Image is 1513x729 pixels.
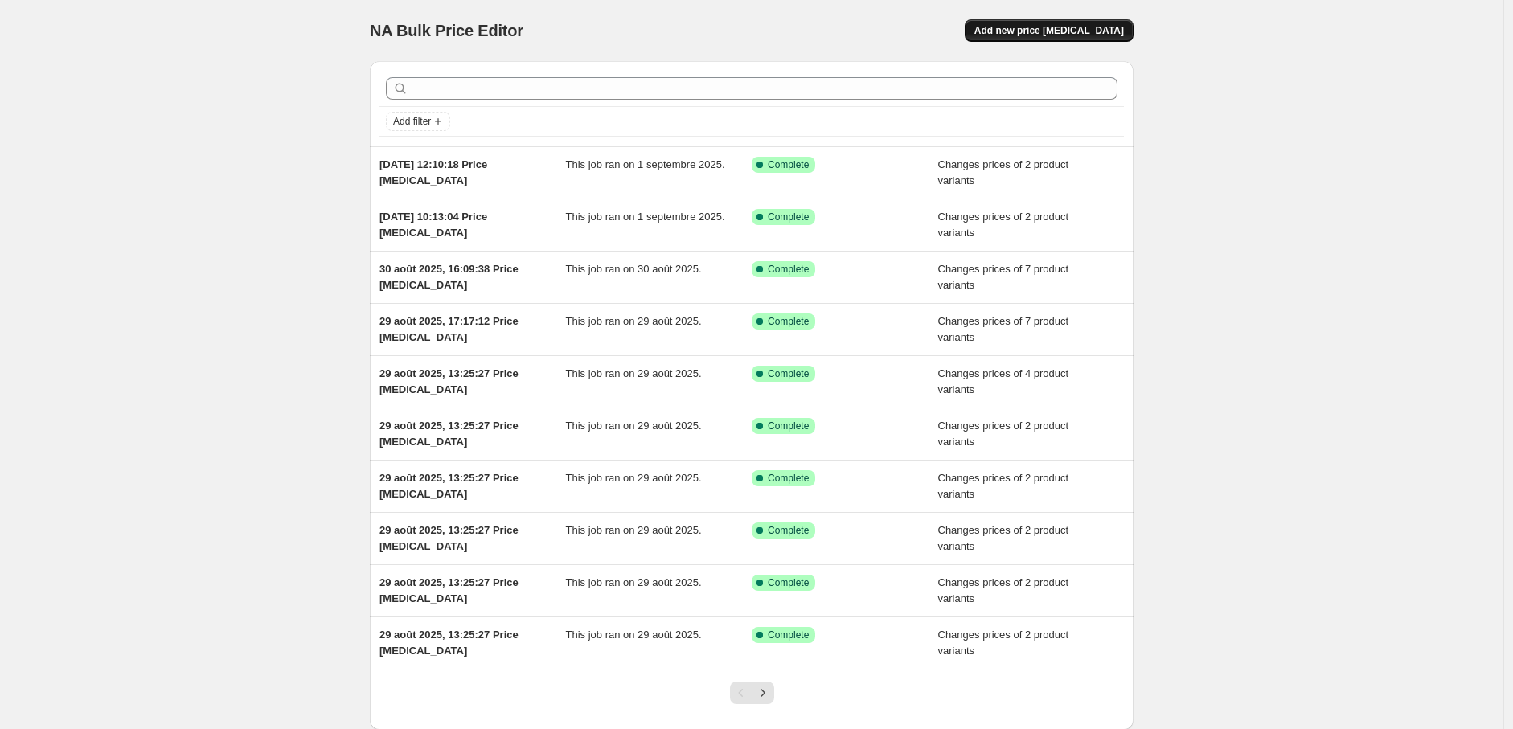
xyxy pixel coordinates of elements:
[938,263,1069,291] span: Changes prices of 7 product variants
[379,472,519,500] span: 29 août 2025, 13:25:27 Price [MEDICAL_DATA]
[566,211,725,223] span: This job ran on 1 septembre 2025.
[379,420,519,448] span: 29 août 2025, 13:25:27 Price [MEDICAL_DATA]
[938,472,1069,500] span: Changes prices of 2 product variants
[938,158,1069,186] span: Changes prices of 2 product variants
[566,263,702,275] span: This job ran on 30 août 2025.
[566,629,702,641] span: This job ran on 29 août 2025.
[379,367,519,395] span: 29 août 2025, 13:25:27 Price [MEDICAL_DATA]
[965,19,1134,42] button: Add new price [MEDICAL_DATA]
[370,22,523,39] span: NA Bulk Price Editor
[768,472,809,485] span: Complete
[379,315,519,343] span: 29 août 2025, 17:17:12 Price [MEDICAL_DATA]
[566,315,702,327] span: This job ran on 29 août 2025.
[566,420,702,432] span: This job ran on 29 août 2025.
[768,263,809,276] span: Complete
[566,472,702,484] span: This job ran on 29 août 2025.
[938,367,1069,395] span: Changes prices of 4 product variants
[379,629,519,657] span: 29 août 2025, 13:25:27 Price [MEDICAL_DATA]
[938,629,1069,657] span: Changes prices of 2 product variants
[938,315,1069,343] span: Changes prices of 7 product variants
[566,158,725,170] span: This job ran on 1 septembre 2025.
[393,115,431,128] span: Add filter
[566,524,702,536] span: This job ran on 29 août 2025.
[379,524,519,552] span: 29 août 2025, 13:25:27 Price [MEDICAL_DATA]
[768,158,809,171] span: Complete
[566,367,702,379] span: This job ran on 29 août 2025.
[768,524,809,537] span: Complete
[730,682,774,704] nav: Pagination
[768,315,809,328] span: Complete
[768,367,809,380] span: Complete
[566,576,702,588] span: This job ran on 29 août 2025.
[938,420,1069,448] span: Changes prices of 2 product variants
[379,576,519,604] span: 29 août 2025, 13:25:27 Price [MEDICAL_DATA]
[938,524,1069,552] span: Changes prices of 2 product variants
[938,211,1069,239] span: Changes prices of 2 product variants
[768,420,809,432] span: Complete
[768,576,809,589] span: Complete
[386,112,450,131] button: Add filter
[938,576,1069,604] span: Changes prices of 2 product variants
[768,629,809,641] span: Complete
[379,158,487,186] span: [DATE] 12:10:18 Price [MEDICAL_DATA]
[974,24,1124,37] span: Add new price [MEDICAL_DATA]
[768,211,809,223] span: Complete
[379,211,487,239] span: [DATE] 10:13:04 Price [MEDICAL_DATA]
[379,263,519,291] span: 30 août 2025, 16:09:38 Price [MEDICAL_DATA]
[752,682,774,704] button: Next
